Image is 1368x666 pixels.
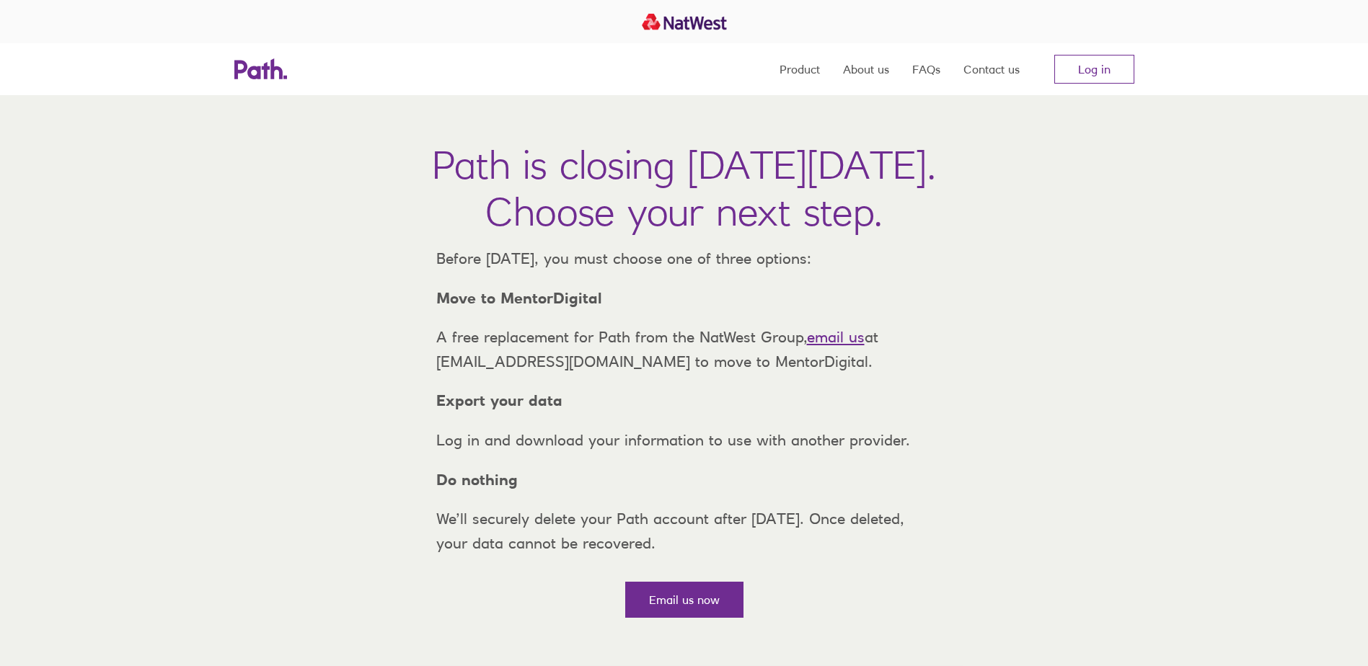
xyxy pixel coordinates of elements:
[432,141,936,235] h1: Path is closing [DATE][DATE]. Choose your next step.
[912,43,940,95] a: FAQs
[780,43,820,95] a: Product
[1054,55,1134,84] a: Log in
[436,391,562,409] strong: Export your data
[436,289,602,307] strong: Move to MentorDigital
[436,471,518,489] strong: Do nothing
[425,507,944,555] p: We’ll securely delete your Path account after [DATE]. Once deleted, your data cannot be recovered.
[425,325,944,373] p: A free replacement for Path from the NatWest Group, at [EMAIL_ADDRESS][DOMAIN_NAME] to move to Me...
[425,247,944,271] p: Before [DATE], you must choose one of three options:
[425,428,944,453] p: Log in and download your information to use with another provider.
[625,582,743,618] a: Email us now
[963,43,1020,95] a: Contact us
[843,43,889,95] a: About us
[807,328,865,346] a: email us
